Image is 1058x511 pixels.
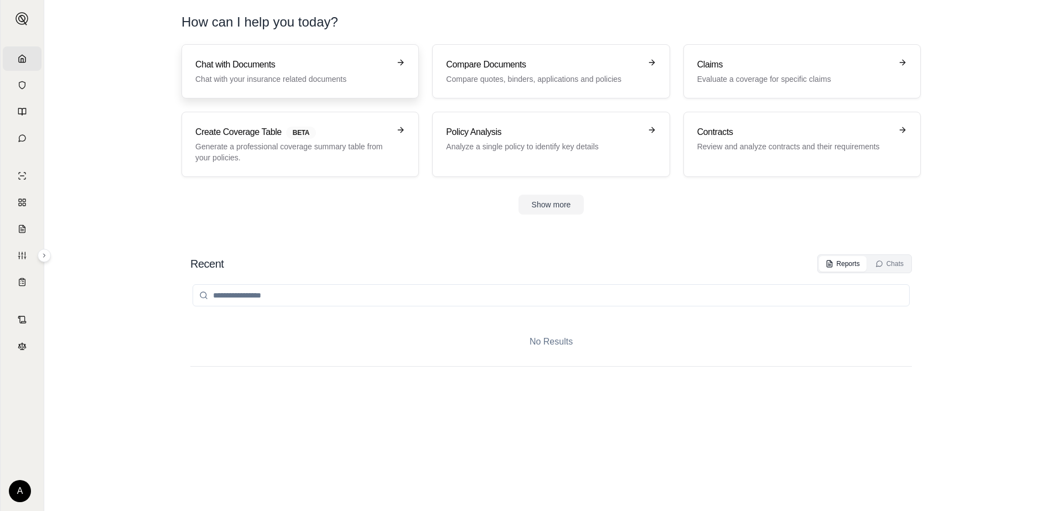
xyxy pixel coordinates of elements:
[697,58,891,71] h3: Claims
[432,44,670,98] a: Compare DocumentsCompare quotes, binders, applications and policies
[3,164,42,188] a: Single Policy
[697,74,891,85] p: Evaluate a coverage for specific claims
[697,141,891,152] p: Review and analyze contracts and their requirements
[3,270,42,294] a: Coverage Table
[3,243,42,268] a: Custom Report
[3,46,42,71] a: Home
[3,190,42,215] a: Policy Comparisons
[446,58,640,71] h3: Compare Documents
[181,13,338,31] h1: How can I help you today?
[3,100,42,124] a: Prompt Library
[826,259,860,268] div: Reports
[190,317,912,366] div: No Results
[195,141,390,163] p: Generate a professional coverage summary table from your policies.
[3,73,42,97] a: Documents Vault
[3,217,42,241] a: Claim Coverage
[869,256,910,272] button: Chats
[446,74,640,85] p: Compare quotes, binders, applications and policies
[3,307,42,332] a: Contract Analysis
[15,12,29,25] img: Expand sidebar
[9,480,31,502] div: A
[286,127,316,139] span: BETA
[697,126,891,139] h3: Contracts
[3,126,42,150] a: Chat
[683,112,921,177] a: ContractsReview and analyze contracts and their requirements
[446,141,640,152] p: Analyze a single policy to identify key details
[11,8,33,30] button: Expand sidebar
[195,58,390,71] h3: Chat with Documents
[181,112,419,177] a: Create Coverage TableBETAGenerate a professional coverage summary table from your policies.
[190,256,224,272] h2: Recent
[683,44,921,98] a: ClaimsEvaluate a coverage for specific claims
[875,259,904,268] div: Chats
[181,44,419,98] a: Chat with DocumentsChat with your insurance related documents
[38,249,51,262] button: Expand sidebar
[446,126,640,139] h3: Policy Analysis
[518,195,584,215] button: Show more
[3,334,42,358] a: Legal Search Engine
[819,256,867,272] button: Reports
[432,112,670,177] a: Policy AnalysisAnalyze a single policy to identify key details
[195,126,390,139] h3: Create Coverage Table
[195,74,390,85] p: Chat with your insurance related documents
